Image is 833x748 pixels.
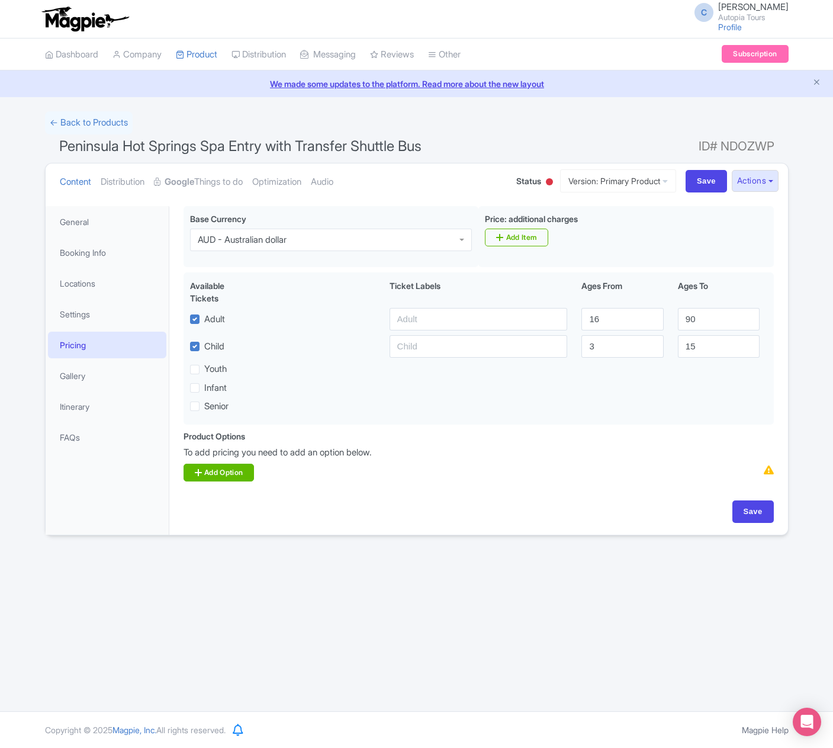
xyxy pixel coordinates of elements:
span: Base Currency [190,214,246,224]
div: Product Options [184,430,245,442]
label: Adult [204,313,225,326]
a: Reviews [370,38,414,71]
span: Magpie, Inc. [112,725,156,735]
span: C [694,3,713,22]
a: General [48,208,166,235]
a: Distribution [101,163,144,201]
small: Autopia Tours [718,14,789,21]
a: GoogleThings to do [154,163,243,201]
a: Audio [311,163,333,201]
a: Locations [48,270,166,297]
label: Price: additional charges [485,213,578,225]
button: Close announcement [812,76,821,90]
span: ID# NDOZWP [699,134,774,158]
a: Company [112,38,162,71]
a: Settings [48,301,166,328]
a: Add Item [485,229,548,246]
span: [PERSON_NAME] [718,1,789,12]
a: Subscription [722,45,788,63]
a: Profile [718,22,742,32]
a: Content [60,163,91,201]
a: FAQs [48,424,166,451]
label: Youth [204,362,227,376]
div: Copyright © 2025 All rights reserved. [38,724,233,736]
div: Available Tickets [190,280,254,304]
label: Child [204,340,224,354]
a: Add Option [184,464,255,481]
input: Adult [390,308,568,330]
input: Save [686,170,727,192]
a: We made some updates to the platform. Read more about the new layout [7,78,826,90]
span: Peninsula Hot Springs Spa Entry with Transfer Shuttle Bus [59,137,422,155]
strong: Google [165,175,194,189]
p: To add pricing you need to add an option below. [184,446,774,460]
span: Status [516,175,541,187]
div: Ages From [574,280,670,304]
a: ← Back to Products [45,111,133,134]
a: Optimization [252,163,301,201]
a: Product [176,38,217,71]
input: Child [390,335,568,358]
input: Save [732,500,774,523]
div: AUD - Australian dollar [198,235,287,245]
label: Senior [204,400,229,413]
a: Distribution [231,38,286,71]
a: Booking Info [48,239,166,266]
a: Dashboard [45,38,98,71]
a: Version: Primary Product [560,169,676,192]
div: Inactive [543,174,555,192]
div: Open Intercom Messenger [793,708,821,736]
a: Messaging [300,38,356,71]
a: Pricing [48,332,166,358]
label: Infant [204,381,227,395]
a: Other [428,38,461,71]
button: Actions [732,170,779,192]
a: C [PERSON_NAME] Autopia Tours [687,2,789,21]
a: Gallery [48,362,166,389]
a: Magpie Help [742,725,789,735]
div: Ticket Labels [382,280,575,304]
div: Ages To [671,280,767,304]
a: Itinerary [48,393,166,420]
img: logo-ab69f6fb50320c5b225c76a69d11143b.png [39,6,131,32]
